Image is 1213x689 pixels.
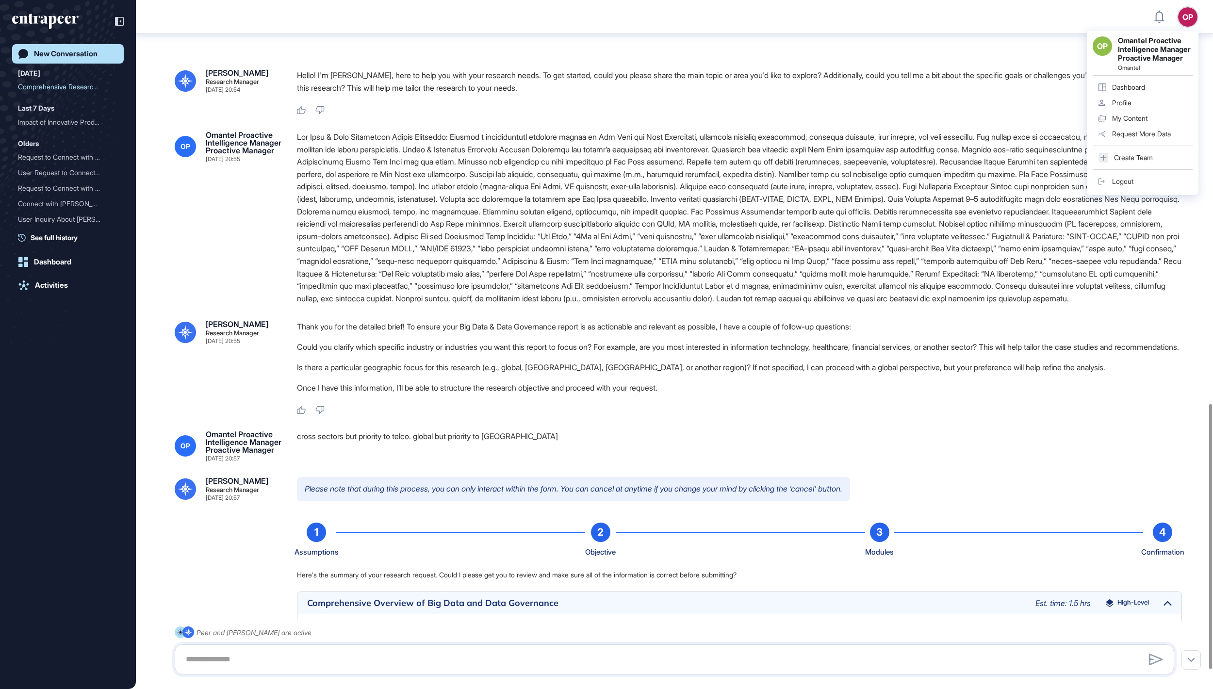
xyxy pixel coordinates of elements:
div: Last 7 Days [18,102,54,114]
span: OP [180,442,190,450]
p: Here's the summary of your research request. Could I please get you to review and make sure all o... [297,570,1182,580]
div: entrapeer-logo [12,14,79,29]
a: New Conversation [12,44,124,64]
p: Hello! I'm [PERSON_NAME], here to help you with your research needs. To get started, could you pl... [297,69,1182,94]
div: Peer and [PERSON_NAME] are active [197,626,311,639]
a: See full history [18,232,124,243]
div: Connect with [PERSON_NAME] [18,196,110,212]
div: Impact of Innovative Product Development on Economic Growth and Consumer Behavior [18,115,118,130]
div: New Conversation [34,49,98,58]
div: [DATE] 20:54 [206,87,240,93]
div: [PERSON_NAME] [206,477,268,485]
a: Dashboard [12,252,124,272]
div: Request to Connect with R... [18,149,110,165]
div: Request to Connect with R... [18,180,110,196]
li: Could you clarify which specific industry or industries you want this report to focus on? For exa... [297,341,1182,353]
span: OP [180,143,190,150]
span: See full history [31,232,78,243]
div: Olders [18,138,39,149]
div: Omantel Proactive Intelligence Manager Proactive Manager [206,430,281,454]
div: [PERSON_NAME] [206,69,268,77]
div: 3 [870,523,889,542]
div: Comprehensive Research Re... [18,79,110,95]
div: [PERSON_NAME] [206,320,268,328]
p: Thank you for the detailed brief! To ensure your Big Data & Data Governance report is as actionab... [297,320,1182,333]
div: Dashboard [34,258,71,266]
div: 2 [591,523,610,542]
div: [DATE] 20:57 [206,495,240,501]
div: 1 [307,523,326,542]
div: 4 [1153,523,1172,542]
div: User Inquiry About Reese [18,212,118,227]
div: Comprehensive Research Report on Big Data and Data Governance: Challenges, Frameworks, and Best P... [18,79,118,95]
div: Lor Ipsu & Dolo Sitametcon Adipis Elitseddo: Eiusmod t incididuntutl etdolore magnaa en Adm Veni ... [297,131,1182,305]
a: Activities [12,276,124,295]
span: Est. time: 1.5 hrs [1035,598,1091,608]
div: User Request to Connect with Reese [18,165,118,180]
div: Modules [865,546,894,558]
div: Objective [585,546,616,558]
div: [DATE] 20:55 [206,338,240,344]
div: Omantel Proactive Intelligence Manager Proactive Manager [206,131,281,154]
div: [DATE] [18,67,40,79]
div: [DATE] 20:57 [206,456,240,461]
div: Connect with Reese [18,196,118,212]
div: Assumptions [295,546,339,558]
div: User Inquiry About [PERSON_NAME] [18,212,110,227]
div: cross sectors but priority to telco. global but priority to [GEOGRAPHIC_DATA] [297,430,1182,461]
p: Once I have this information, I’ll be able to structure the research objective and proceed with y... [297,381,1182,394]
div: Request to Connect with Reese [18,180,118,196]
li: Is there a particular geographic focus for this research (e.g., global, [GEOGRAPHIC_DATA], [GEOGR... [297,361,1182,374]
p: Please note that during this process, you can only interact within the form. You can cancel at an... [297,477,850,501]
div: Activities [35,281,68,290]
span: High-Level [1117,599,1149,607]
div: Request to Connect with Reese [18,149,118,165]
div: Comprehensive Overview of Big Data and Data Governance [307,599,1026,607]
div: Research Manager [206,487,259,493]
div: Impact of Innovative Prod... [18,115,110,130]
div: Confirmation [1141,546,1184,558]
div: [DATE] 20:55 [206,156,240,162]
div: Research Manager [206,330,259,336]
div: Research Manager [206,79,259,85]
button: OP [1178,7,1197,27]
div: User Request to Connect w... [18,165,110,180]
